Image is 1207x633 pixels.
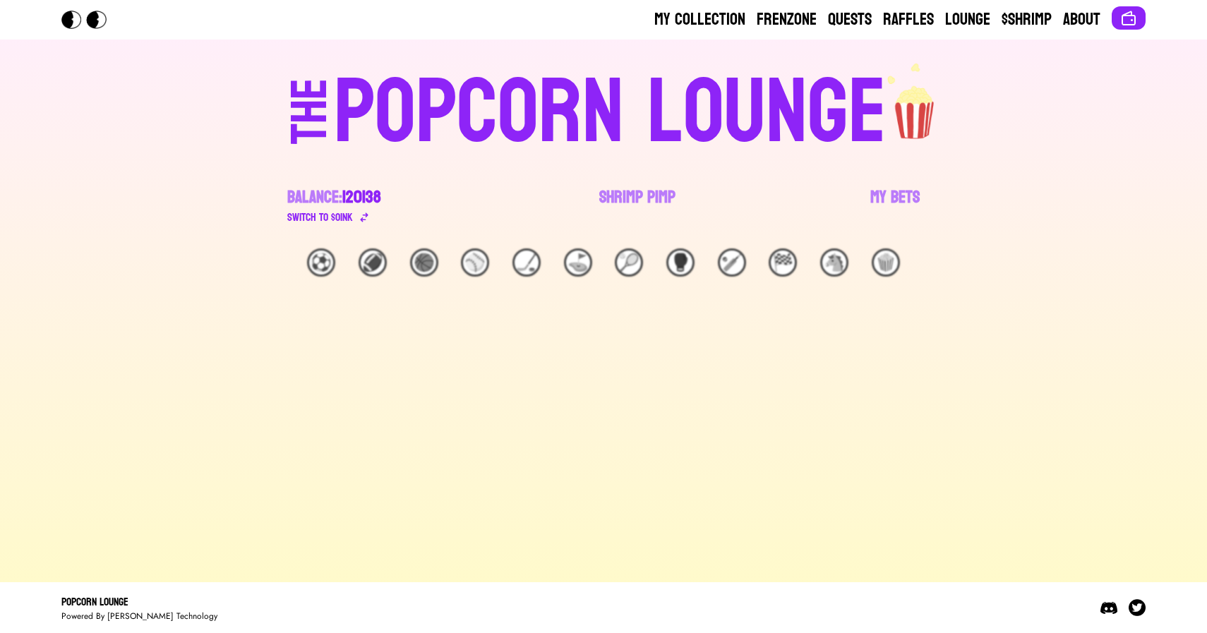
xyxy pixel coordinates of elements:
[61,610,217,622] div: Powered By [PERSON_NAME] Technology
[718,248,746,277] div: 🏏
[820,248,848,277] div: 🐴
[169,62,1038,158] a: THEPOPCORN LOUNGEpopcorn
[61,593,217,610] div: Popcorn Lounge
[359,248,387,277] div: 🏈
[564,248,592,277] div: ⛳️
[883,8,934,31] a: Raffles
[284,78,335,172] div: THE
[307,248,335,277] div: ⚽️
[887,62,944,141] img: popcorn
[387,189,404,206] img: 🍤
[410,248,438,277] div: 🏀
[461,248,489,277] div: ⚾️
[287,186,381,209] div: Balance:
[769,248,797,277] div: 🏁
[334,68,887,158] div: POPCORN LOUNGE
[342,182,381,212] span: 120138
[945,8,990,31] a: Lounge
[666,248,695,277] div: 🥊
[61,11,118,29] img: Popcorn
[1129,599,1146,616] img: Twitter
[757,8,817,31] a: Frenzone
[654,8,745,31] a: My Collection
[870,186,920,226] a: My Bets
[828,8,872,31] a: Quests
[1002,8,1052,31] a: $Shrimp
[1100,599,1117,616] img: Discord
[512,248,541,277] div: 🏒
[615,248,643,277] div: 🎾
[599,186,675,226] a: Shrimp Pimp
[1120,10,1137,27] img: Connect wallet
[1063,8,1100,31] a: About
[872,248,900,277] div: 🍿
[287,209,353,226] div: Switch to $ OINK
